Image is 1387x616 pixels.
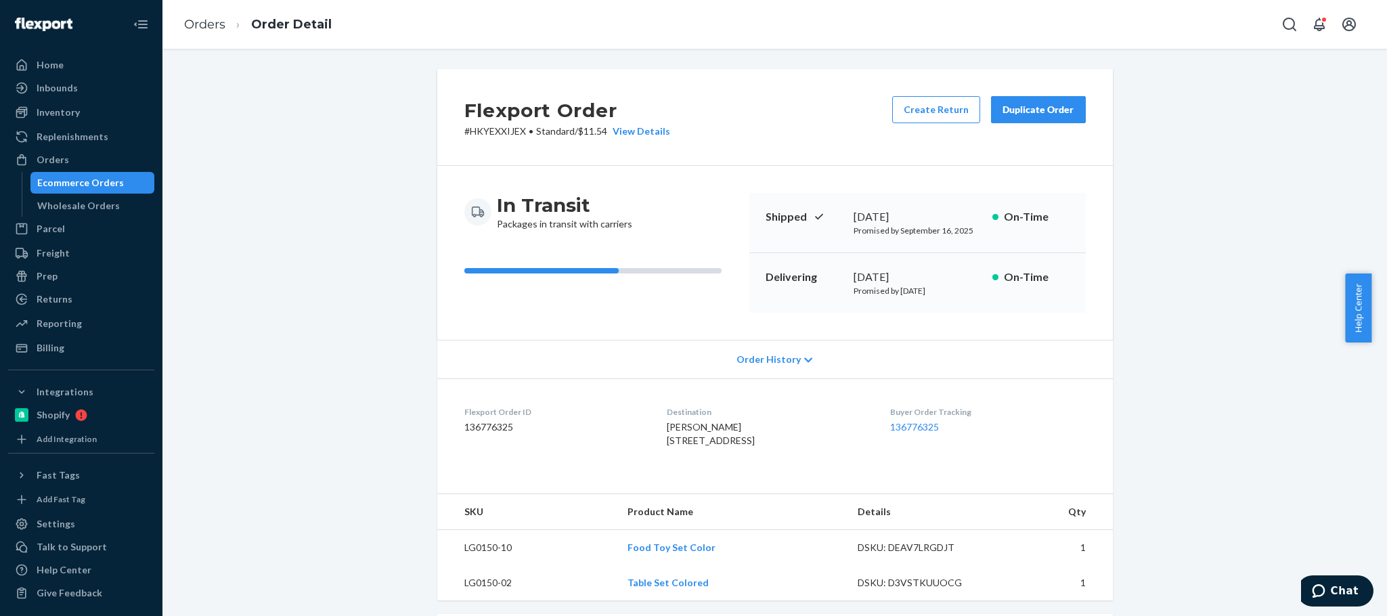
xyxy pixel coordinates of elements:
[464,406,645,418] dt: Flexport Order ID
[766,269,843,285] p: Delivering
[8,404,154,426] a: Shopify
[37,586,102,600] div: Give Feedback
[536,125,575,137] span: Standard
[37,517,75,531] div: Settings
[37,176,124,190] div: Ecommerce Orders
[854,269,982,285] div: [DATE]
[736,353,801,366] span: Order History
[173,5,343,45] ol: breadcrumbs
[37,269,58,283] div: Prep
[8,559,154,581] a: Help Center
[37,130,108,144] div: Replenishments
[1336,11,1363,38] button: Open account menu
[37,246,70,260] div: Freight
[8,77,154,99] a: Inbounds
[617,494,847,530] th: Product Name
[37,540,107,554] div: Talk to Support
[667,421,755,446] span: [PERSON_NAME] [STREET_ADDRESS]
[8,491,154,508] a: Add Fast Tag
[37,408,70,422] div: Shopify
[628,542,715,553] a: Food Toy Set Color
[8,464,154,486] button: Fast Tags
[8,126,154,148] a: Replenishments
[8,431,154,447] a: Add Integration
[8,102,154,123] a: Inventory
[1276,11,1303,38] button: Open Search Box
[251,17,332,32] a: Order Detail
[497,193,632,217] h3: In Transit
[37,385,93,399] div: Integrations
[607,125,670,138] button: View Details
[437,530,617,566] td: LG0150-10
[854,209,982,225] div: [DATE]
[1004,269,1070,285] p: On-Time
[37,341,64,355] div: Billing
[890,406,1085,418] dt: Buyer Order Tracking
[1003,103,1074,116] div: Duplicate Order
[37,493,85,505] div: Add Fast Tag
[8,582,154,604] button: Give Feedback
[30,195,155,217] a: Wholesale Orders
[628,577,709,588] a: Table Set Colored
[184,17,225,32] a: Orders
[437,565,617,600] td: LG0150-02
[847,494,996,530] th: Details
[464,125,670,138] p: # HKYEXXIJEX / $11.54
[858,576,985,590] div: DSKU: D3VSTKUUOCG
[464,96,670,125] h2: Flexport Order
[8,381,154,403] button: Integrations
[127,11,154,38] button: Close Navigation
[37,433,97,445] div: Add Integration
[8,337,154,359] a: Billing
[991,96,1086,123] button: Duplicate Order
[8,149,154,171] a: Orders
[8,288,154,310] a: Returns
[37,317,82,330] div: Reporting
[8,536,154,558] button: Talk to Support
[37,468,80,482] div: Fast Tags
[854,285,982,296] p: Promised by [DATE]
[766,209,843,225] p: Shipped
[8,265,154,287] a: Prep
[37,199,120,213] div: Wholesale Orders
[37,58,64,72] div: Home
[37,81,78,95] div: Inbounds
[37,106,80,119] div: Inventory
[8,313,154,334] a: Reporting
[892,96,980,123] button: Create Return
[37,563,91,577] div: Help Center
[8,54,154,76] a: Home
[996,565,1113,600] td: 1
[30,172,155,194] a: Ecommerce Orders
[1345,273,1371,343] button: Help Center
[464,420,645,434] dd: 136776325
[996,494,1113,530] th: Qty
[529,125,533,137] span: •
[8,513,154,535] a: Settings
[996,530,1113,566] td: 1
[8,242,154,264] a: Freight
[15,18,72,31] img: Flexport logo
[37,292,72,306] div: Returns
[667,406,868,418] dt: Destination
[437,494,617,530] th: SKU
[890,421,939,433] a: 136776325
[858,541,985,554] div: DSKU: DEAV7LRGDJT
[497,193,632,231] div: Packages in transit with carriers
[37,222,65,236] div: Parcel
[37,153,69,167] div: Orders
[8,218,154,240] a: Parcel
[1004,209,1070,225] p: On-Time
[1306,11,1333,38] button: Open notifications
[854,225,982,236] p: Promised by September 16, 2025
[1301,575,1373,609] iframe: Opens a widget where you can chat to one of our agents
